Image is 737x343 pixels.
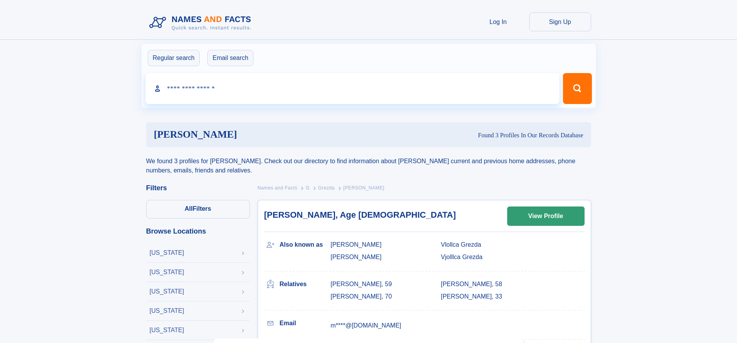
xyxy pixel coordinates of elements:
[508,207,584,225] a: View Profile
[146,184,250,191] div: Filters
[280,278,331,291] h3: Relatives
[146,147,591,175] div: We found 3 profiles for [PERSON_NAME]. Check out our directory to find information about [PERSON_...
[150,308,184,314] div: [US_STATE]
[318,183,335,193] a: Grezda
[280,238,331,251] h3: Also known as
[146,12,258,33] img: Logo Names and Facts
[154,130,358,140] h1: [PERSON_NAME]
[528,207,563,225] div: View Profile
[331,292,392,301] a: [PERSON_NAME], 70
[441,280,502,288] a: [PERSON_NAME], 58
[146,228,250,235] div: Browse Locations
[441,254,483,260] span: Vjolllca Grezda
[331,254,382,260] span: [PERSON_NAME]
[150,269,184,275] div: [US_STATE]
[318,185,335,191] span: Grezda
[148,50,200,66] label: Regular search
[441,241,481,248] span: Vlollca Grezda
[331,280,392,288] a: [PERSON_NAME], 59
[306,185,310,191] span: G
[150,288,184,295] div: [US_STATE]
[331,241,382,248] span: [PERSON_NAME]
[264,210,456,220] a: [PERSON_NAME], Age [DEMOGRAPHIC_DATA]
[207,50,253,66] label: Email search
[529,12,591,31] a: Sign Up
[146,200,250,218] label: Filters
[563,73,592,104] button: Search Button
[441,292,502,301] a: [PERSON_NAME], 33
[258,183,298,193] a: Names and Facts
[467,12,529,31] a: Log In
[357,131,583,140] div: Found 3 Profiles In Our Records Database
[150,250,184,256] div: [US_STATE]
[280,317,331,330] h3: Email
[306,183,310,193] a: G
[145,73,560,104] input: search input
[185,205,192,212] span: All
[150,327,184,333] div: [US_STATE]
[343,185,385,191] span: [PERSON_NAME]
